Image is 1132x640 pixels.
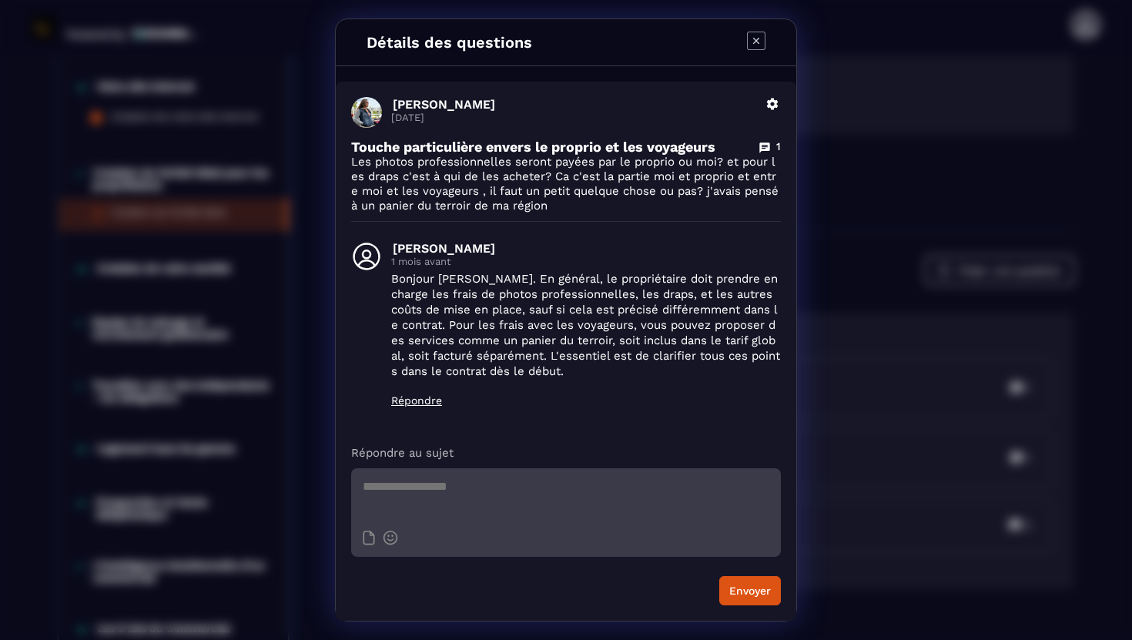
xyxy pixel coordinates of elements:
[391,112,756,123] p: [DATE]
[367,33,532,52] h4: Détails des questions
[391,394,781,407] p: Répondre
[351,445,781,461] p: Répondre au sujet
[719,576,781,605] button: Envoyer
[351,155,781,213] p: Les photos professionnelles seront payées par le proprio ou moi? et pour les draps c'est à qui de...
[776,139,781,154] p: 1
[393,241,781,256] p: [PERSON_NAME]
[391,271,781,379] p: Bonjour [PERSON_NAME]. En général, le propriétaire doit prendre en charge les frais de photos pro...
[393,97,756,112] p: [PERSON_NAME]
[351,139,715,155] p: Touche particulière envers le proprio et les voyageurs
[391,256,781,267] p: 1 mois avant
